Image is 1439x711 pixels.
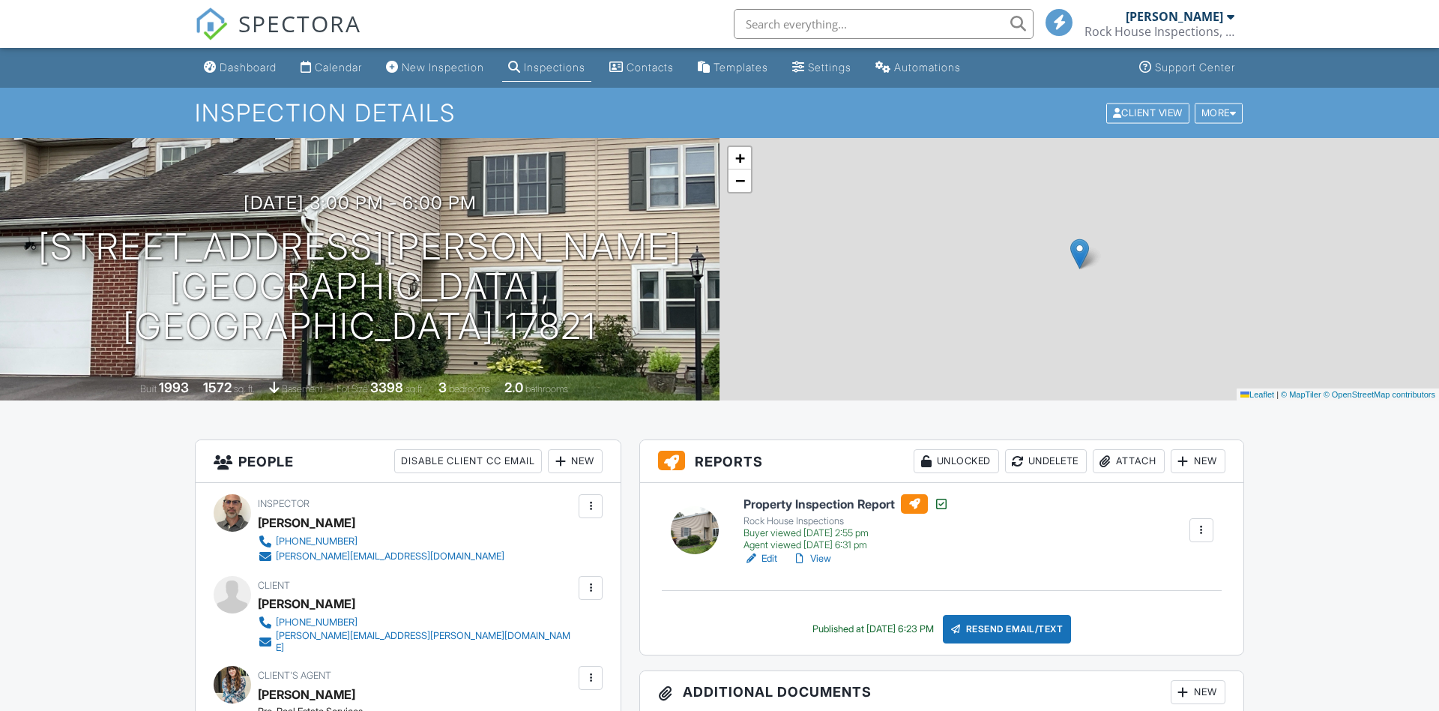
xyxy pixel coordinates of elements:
div: Undelete [1005,449,1087,473]
a: Client View [1105,106,1193,118]
div: [PHONE_NUMBER] [276,616,358,628]
div: New [1171,680,1225,704]
div: 3398 [370,379,403,395]
span: sq.ft. [405,383,424,394]
span: Client's Agent [258,670,331,681]
span: bathrooms [525,383,568,394]
input: Search everything... [734,9,1034,39]
div: Contacts [627,61,674,73]
img: The Best Home Inspection Software - Spectora [195,7,228,40]
a: © MapTiler [1281,390,1321,399]
div: Support Center [1155,61,1235,73]
div: New [548,449,603,473]
div: Unlocked [914,449,999,473]
div: Agent viewed [DATE] 6:31 pm [743,539,949,551]
h1: [STREET_ADDRESS][PERSON_NAME] [GEOGRAPHIC_DATA], [GEOGRAPHIC_DATA] 17821 [24,227,696,346]
div: 2.0 [504,379,523,395]
a: Zoom in [728,147,751,169]
span: + [735,148,745,167]
div: Buyer viewed [DATE] 2:55 pm [743,527,949,539]
div: Resend Email/Text [943,615,1072,643]
div: Inspections [524,61,585,73]
a: [PERSON_NAME] [258,683,355,706]
div: [PHONE_NUMBER] [276,535,358,547]
a: Automations (Basic) [869,54,967,82]
a: Calendar [295,54,368,82]
div: 3 [438,379,447,395]
a: View [792,551,831,566]
div: New Inspection [402,61,484,73]
div: [PERSON_NAME][EMAIL_ADDRESS][DOMAIN_NAME] [276,550,504,562]
a: Property Inspection Report Rock House Inspections Buyer viewed [DATE] 2:55 pm Agent viewed [DATE]... [743,494,949,551]
div: [PERSON_NAME][EMAIL_ADDRESS][PERSON_NAME][DOMAIN_NAME] [276,630,575,654]
a: Contacts [603,54,680,82]
a: [PERSON_NAME][EMAIL_ADDRESS][PERSON_NAME][DOMAIN_NAME] [258,630,575,654]
a: Leaflet [1240,390,1274,399]
span: Inspector [258,498,310,509]
a: Settings [786,54,857,82]
a: Dashboard [198,54,283,82]
span: | [1276,390,1279,399]
div: Templates [714,61,768,73]
span: Lot Size [337,383,368,394]
div: Dashboard [220,61,277,73]
a: Zoom out [728,169,751,192]
h3: People [196,440,621,483]
div: New [1171,449,1225,473]
div: 1572 [203,379,232,395]
h6: Property Inspection Report [743,494,949,514]
a: [PHONE_NUMBER] [258,615,575,630]
div: [PERSON_NAME] [1126,9,1223,24]
div: Client View [1106,103,1189,123]
a: SPECTORA [195,20,361,52]
span: SPECTORA [238,7,361,39]
a: Support Center [1133,54,1241,82]
div: More [1195,103,1243,123]
img: Marker [1070,238,1089,269]
a: © OpenStreetMap contributors [1324,390,1435,399]
a: New Inspection [380,54,490,82]
div: 1993 [159,379,189,395]
a: Templates [692,54,774,82]
a: Inspections [502,54,591,82]
div: [PERSON_NAME] [258,511,355,534]
div: Rock House Inspections [743,515,949,527]
span: sq. ft. [234,383,255,394]
div: Calendar [315,61,362,73]
div: Attach [1093,449,1165,473]
a: [PHONE_NUMBER] [258,534,504,549]
span: bedrooms [449,383,490,394]
span: basement [282,383,322,394]
div: Settings [808,61,851,73]
span: Built [140,383,157,394]
div: Disable Client CC Email [394,449,542,473]
span: − [735,171,745,190]
div: [PERSON_NAME] [258,592,355,615]
a: Edit [743,551,777,566]
div: Automations [894,61,961,73]
div: Rock House Inspections, LLC. [1084,24,1234,39]
a: [PERSON_NAME][EMAIL_ADDRESS][DOMAIN_NAME] [258,549,504,564]
div: Published at [DATE] 6:23 PM [812,623,934,635]
h1: Inspection Details [195,100,1244,126]
h3: Reports [640,440,1243,483]
h3: [DATE] 3:00 pm - 6:00 pm [244,193,477,213]
span: Client [258,580,290,591]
